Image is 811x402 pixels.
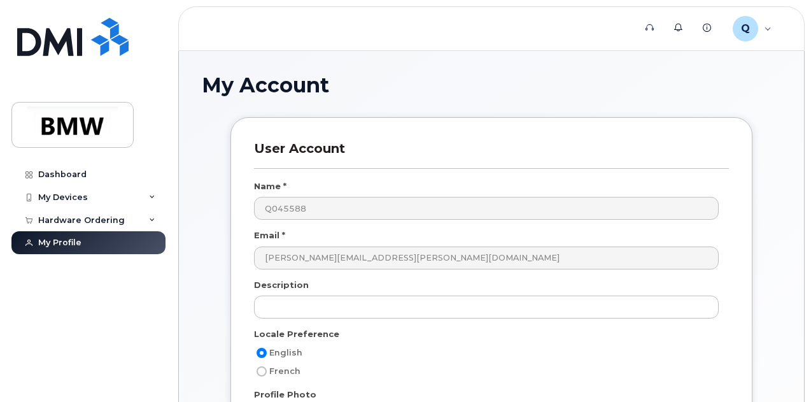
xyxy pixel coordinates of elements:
[202,74,781,96] h1: My Account
[254,180,286,192] label: Name *
[269,348,302,357] span: English
[257,348,267,358] input: English
[254,229,285,241] label: Email *
[254,328,339,340] label: Locale Preference
[254,141,729,168] h3: User Account
[254,279,309,291] label: Description
[257,366,267,377] input: French
[269,366,300,376] span: French
[254,389,316,401] label: Profile Photo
